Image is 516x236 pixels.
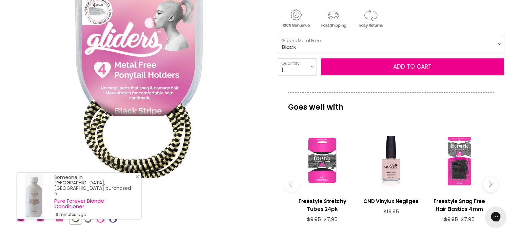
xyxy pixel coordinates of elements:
[428,197,490,213] h3: Freestyle Snag Free Hair Elastics 4mm
[444,216,458,223] span: $9.95
[54,212,134,217] small: 16 minutes ago
[278,8,314,29] img: genuine.gif
[360,192,422,208] a: View product:CND Vinylux Negligee
[135,175,139,179] svg: Close Icon
[13,207,29,223] img: Freestyle Thick Elastics Metal Free 4pk
[307,216,321,223] span: $9.95
[54,198,134,209] a: Pure Forever Blonde Conditioner
[278,58,317,75] select: Quantity
[461,216,475,223] span: $7.95
[360,197,422,205] h3: CND Vinylux Negligee
[133,175,139,181] a: Close Notification
[321,58,504,75] button: Add to cart
[11,204,267,224] div: Product thumbnails
[383,208,399,215] span: $19.95
[428,192,490,216] a: View product:Freestyle Snag Free Hair Elastics 4mm
[54,175,134,217] div: Someone in [GEOGRAPHIC_DATA], [GEOGRAPHIC_DATA] purchased a
[288,92,494,115] p: Goes well with
[291,192,353,216] a: View product:Freestyle Stretchy Tubes 24pk
[291,197,353,213] h3: Freestyle Stretchy Tubes 24pk
[352,8,388,29] img: returns.gif
[324,216,338,223] span: $7.95
[12,206,30,224] button: Freestyle Thick Elastics Metal Free 4pk
[17,173,51,219] a: Visit product page
[482,204,509,229] iframe: Gorgias live chat messenger
[315,8,351,29] img: shipping.gif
